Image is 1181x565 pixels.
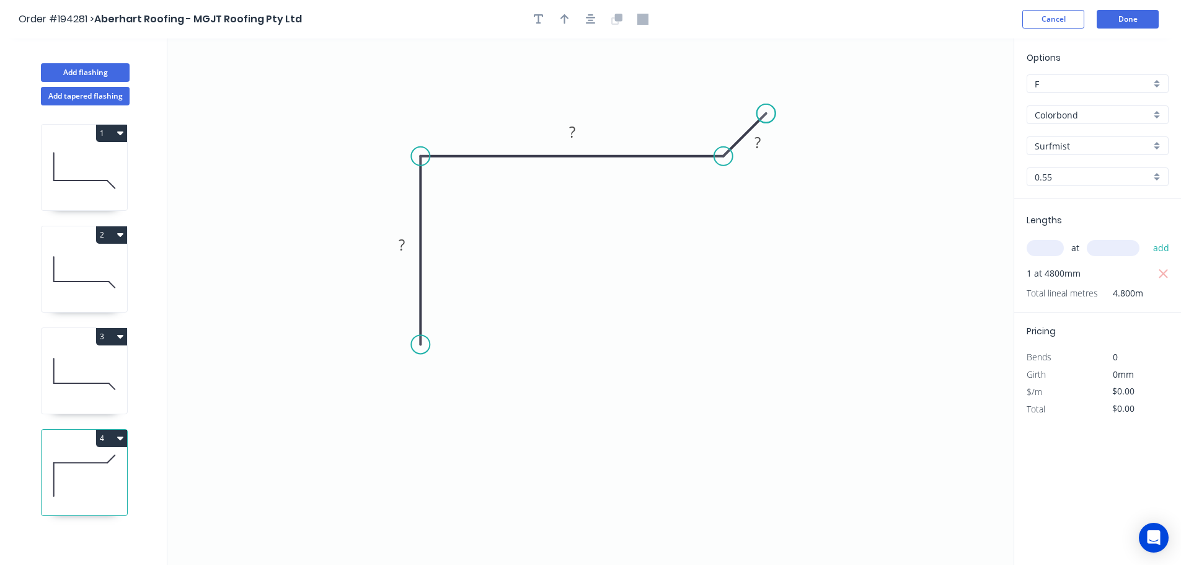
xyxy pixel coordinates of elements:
[41,87,130,105] button: Add tapered flashing
[1027,51,1061,64] span: Options
[1027,214,1062,226] span: Lengths
[96,226,127,244] button: 2
[1113,351,1118,363] span: 0
[1027,403,1045,415] span: Total
[1027,285,1098,302] span: Total lineal metres
[1035,78,1151,91] input: Price level
[1035,171,1151,184] input: Thickness
[96,328,127,345] button: 3
[94,12,302,26] span: Aberhart Roofing - MGJT Roofing Pty Ltd
[1027,265,1081,282] span: 1 at 4800mm
[1139,523,1169,553] div: Open Intercom Messenger
[1071,239,1079,257] span: at
[1035,109,1151,122] input: Material
[1035,140,1151,153] input: Colour
[569,122,575,142] tspan: ?
[399,234,405,255] tspan: ?
[167,38,1014,565] svg: 0
[96,125,127,142] button: 1
[754,132,761,153] tspan: ?
[1027,368,1046,380] span: Girth
[41,63,130,82] button: Add flashing
[1147,238,1176,259] button: add
[19,12,94,26] span: Order #194281 >
[1098,285,1143,302] span: 4.800m
[1027,386,1042,398] span: $/m
[1027,351,1051,363] span: Bends
[1022,10,1084,29] button: Cancel
[1097,10,1159,29] button: Done
[96,430,127,447] button: 4
[1027,325,1056,337] span: Pricing
[1113,368,1134,380] span: 0mm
